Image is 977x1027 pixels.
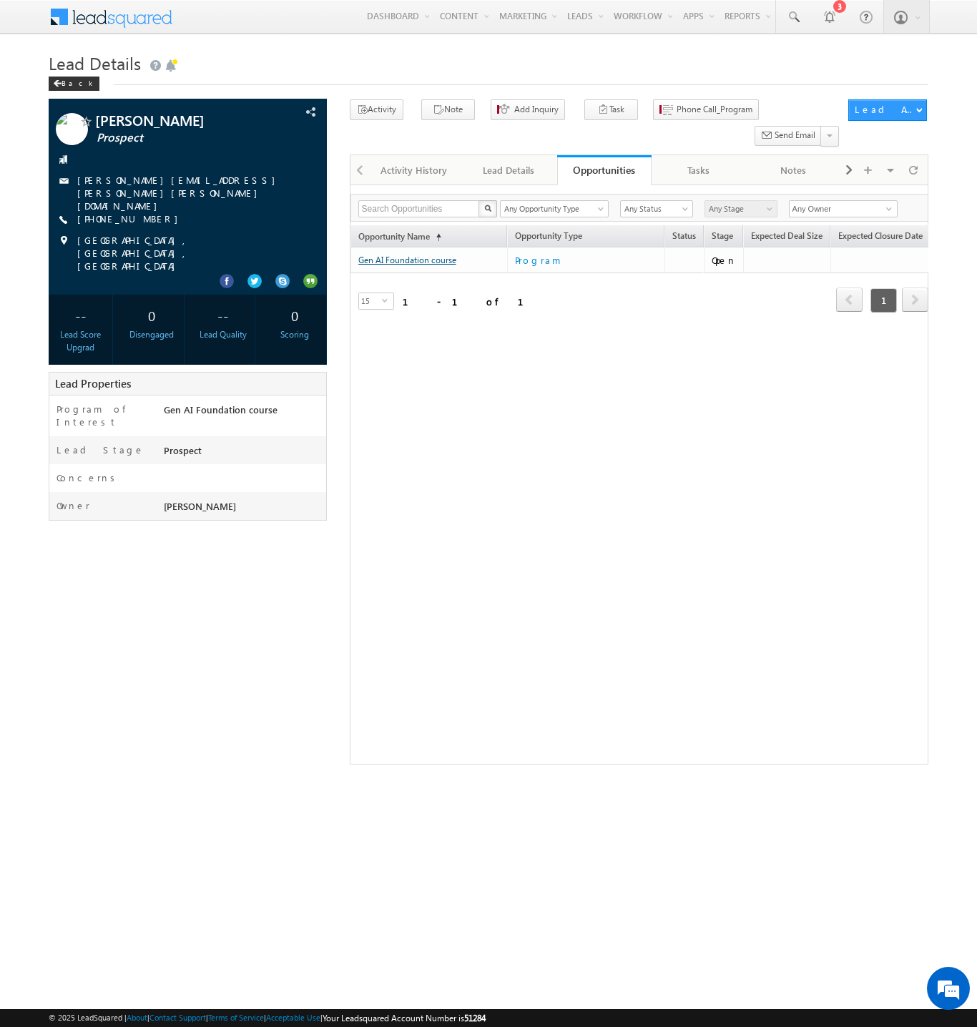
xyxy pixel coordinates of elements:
div: Lead Score Upgrad [52,328,109,354]
span: Any Status [621,202,689,215]
a: Terms of Service [208,1013,264,1022]
textarea: Type your message and hit 'Enter' [19,132,261,428]
a: Back [49,76,107,88]
a: Contact Support [149,1013,206,1022]
span: (sorted ascending) [430,232,441,243]
a: [PERSON_NAME][EMAIL_ADDRESS][PERSON_NAME][PERSON_NAME][DOMAIN_NAME] [77,174,283,212]
div: Lead Actions [855,103,915,116]
label: Program of Interest [57,403,149,428]
a: Opportunity Name(sorted ascending) [351,228,448,247]
a: Any Status [620,200,693,217]
div: Opportunities [568,163,641,177]
div: 1 - 1 of 1 [403,293,541,310]
div: Tasks [663,162,733,179]
a: Expected Deal Size [744,228,830,247]
button: Task [584,99,638,120]
div: 0 [266,302,323,328]
span: Opportunity Type [508,228,664,247]
a: next [902,289,928,312]
a: Stage [704,228,740,247]
a: Gen AI Foundation course [358,255,456,265]
div: Notes [757,162,828,179]
span: Expected Closure Date [838,230,923,241]
div: 0 [124,302,180,328]
span: Lead Properties [55,376,131,390]
img: Search [484,205,491,212]
div: -- [52,302,109,328]
span: Prospect [97,131,268,145]
a: Expected Closure Date [831,228,930,247]
span: Expected Deal Size [751,230,823,241]
label: Owner [57,499,90,512]
span: Lead Details [49,51,141,74]
div: Gen AI Foundation course [160,403,326,423]
a: Any Opportunity Type [500,200,609,217]
a: prev [836,289,863,312]
span: Send Email [775,129,815,142]
div: Minimize live chat window [235,7,269,41]
span: [PHONE_NUMBER] [77,212,185,227]
span: Phone Call_Program [677,103,752,116]
span: Add Inquiry [514,103,559,116]
a: Show All Items [878,202,896,216]
span: [PERSON_NAME] [164,500,236,512]
span: [GEOGRAPHIC_DATA], [GEOGRAPHIC_DATA], [GEOGRAPHIC_DATA] [77,234,301,272]
div: Prospect [160,443,326,463]
span: 51284 [464,1013,486,1023]
button: Phone Call_Program [653,99,759,120]
div: -- [195,302,252,328]
div: Open [712,254,737,267]
a: Any Stage [704,200,777,217]
button: Send Email [755,126,822,147]
div: Back [49,77,99,91]
button: Lead Actions [848,99,927,121]
a: Opportunities [557,155,652,185]
div: Lead Quality [195,328,252,341]
span: © 2025 LeadSquared | | | | | [49,1011,486,1025]
img: d_60004797649_company_0_60004797649 [24,75,60,94]
span: Stage [712,230,733,241]
span: Any Opportunity Type [501,202,599,215]
a: Program [515,252,658,269]
input: Type to Search [789,200,898,217]
a: Tasks [652,155,746,185]
a: Status [665,228,703,247]
span: next [902,288,928,312]
span: [PERSON_NAME] [95,113,267,127]
div: Chat with us now [74,75,240,94]
div: Lead Details [473,162,544,179]
label: Lead Stage [57,443,144,456]
label: Concerns [57,471,120,484]
button: Add Inquiry [491,99,565,120]
span: Any Stage [705,202,773,215]
span: Opportunity Name [358,231,430,242]
button: Note [421,99,475,120]
span: 1 [870,288,897,313]
a: Lead Details [462,155,556,185]
a: Notes [746,155,840,185]
a: Acceptable Use [266,1013,320,1022]
a: Activity History [368,155,462,185]
em: Start Chat [195,441,260,460]
button: Activity [350,99,403,120]
span: Your Leadsquared Account Number is [323,1013,486,1023]
div: Disengaged [124,328,180,341]
div: Scoring [266,328,323,341]
a: About [127,1013,147,1022]
img: Profile photo [56,113,88,150]
span: 15 [359,293,382,309]
div: Activity History [379,162,449,179]
span: prev [836,288,863,312]
span: select [382,297,393,303]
